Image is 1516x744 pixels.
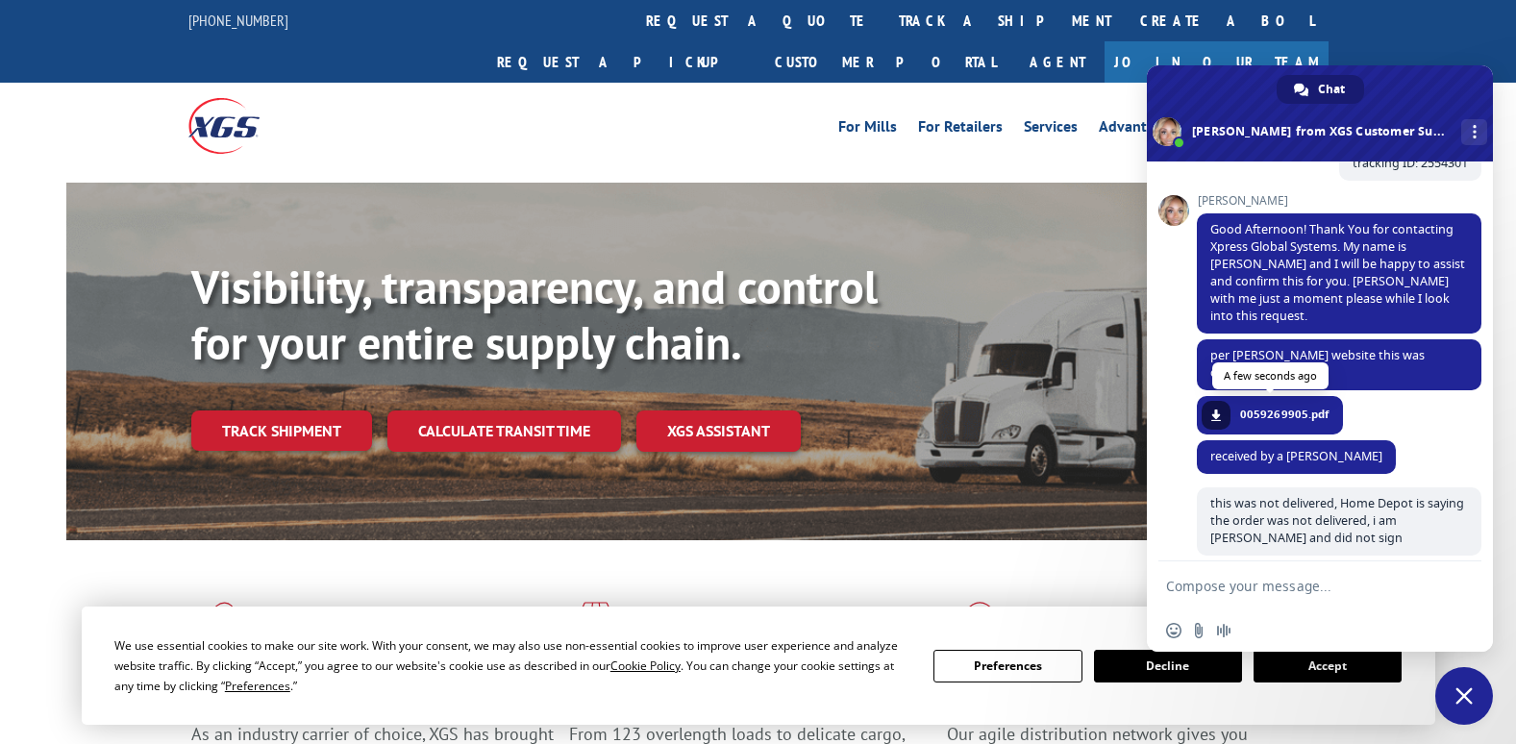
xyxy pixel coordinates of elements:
a: XGS ASSISTANT [636,410,801,452]
span: Audio message [1216,623,1231,638]
span: Insert an emoji [1166,623,1181,638]
a: For Mills [838,119,897,140]
button: Decline [1094,650,1242,682]
span: received by a [PERSON_NAME] [1210,448,1382,464]
span: Good Afternoon! Thank You for contacting Xpress Global Systems. My name is [PERSON_NAME] and I wi... [1210,221,1465,324]
a: Services [1024,119,1078,140]
a: Join Our Team [1105,41,1329,83]
span: 0059269905.pdf [1240,406,1329,423]
button: Preferences [933,650,1081,682]
a: Track shipment [191,410,372,451]
div: Close chat [1435,667,1493,725]
span: this was not delivered, Home Depot is saying the order was not delivered, i am [PERSON_NAME] and ... [1210,495,1464,546]
a: Customer Portal [760,41,1010,83]
a: [PHONE_NUMBER] [188,11,288,30]
button: Accept [1254,650,1402,682]
span: per [PERSON_NAME] website this was delivered 9/5 [1210,347,1425,381]
b: Visibility, transparency, and control for your entire supply chain. [191,257,878,372]
div: Chat [1277,75,1364,104]
span: Chat [1318,75,1345,104]
textarea: Compose your message... [1166,578,1431,595]
span: Cookie Policy [610,657,681,674]
img: xgs-icon-flagship-distribution-model-red [947,602,1013,652]
a: Request a pickup [483,41,760,83]
a: Agent [1010,41,1105,83]
div: More channels [1461,119,1487,145]
a: Calculate transit time [387,410,621,452]
a: For Retailers [918,119,1003,140]
div: We use essential cookies to make our site work. With your consent, we may also use non-essential ... [114,635,910,696]
img: xgs-icon-total-supply-chain-intelligence-red [191,602,251,652]
span: Send a file [1191,623,1206,638]
img: xgs-icon-focused-on-flooring-red [569,602,614,652]
span: tracking ID: 2554301 [1353,155,1468,171]
span: Preferences [225,678,290,694]
span: [PERSON_NAME] [1197,194,1481,208]
a: Advantages [1099,119,1178,140]
div: Cookie Consent Prompt [82,607,1435,725]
